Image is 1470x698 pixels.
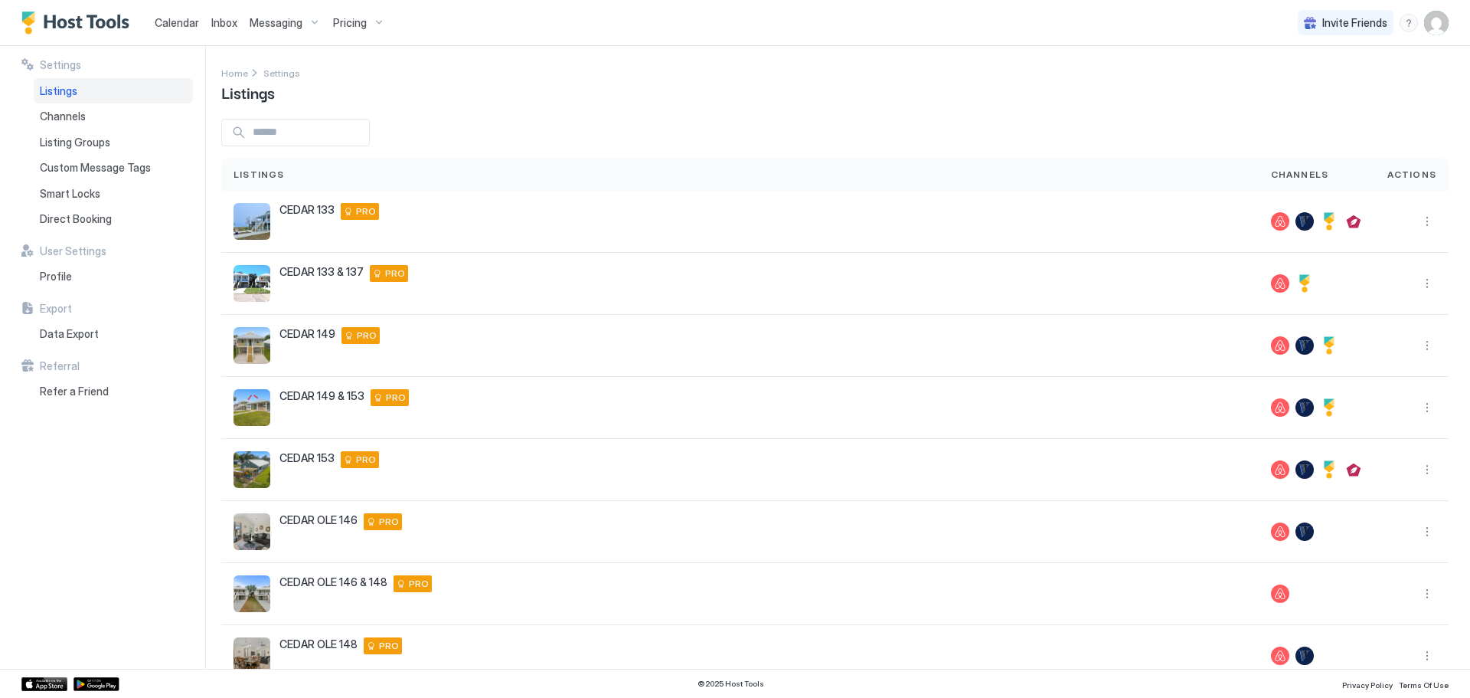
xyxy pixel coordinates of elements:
a: Terms Of Use [1399,676,1449,692]
span: Listing Groups [40,136,110,149]
span: PRO [357,329,377,342]
span: CEDAR OLE 146 [279,513,358,527]
div: listing image [234,327,270,364]
div: listing image [234,513,270,550]
div: listing image [234,451,270,488]
div: menu [1418,523,1436,541]
span: Terms Of Use [1399,680,1449,690]
a: Profile [34,264,193,290]
div: listing image [234,265,270,302]
span: CEDAR OLE 148 [279,637,358,651]
a: Listing Groups [34,129,193,156]
span: Direct Booking [40,212,112,226]
a: App Store [21,677,67,691]
span: Smart Locks [40,187,100,201]
span: CEDAR 149 [279,327,335,341]
div: menu [1418,460,1436,479]
a: Home [221,64,248,80]
span: CEDAR 149 & 153 [279,389,364,403]
a: Direct Booking [34,206,193,232]
button: More options [1418,647,1436,665]
span: CEDAR 133 & 137 [279,265,364,279]
div: menu [1418,585,1436,603]
span: © 2025 Host Tools [697,679,764,689]
div: menu [1418,212,1436,231]
span: PRO [356,453,376,467]
span: Refer a Friend [40,385,109,398]
a: Listings [34,78,193,104]
span: Listings [234,168,285,182]
input: Input Field [247,120,369,146]
span: Pricing [333,16,367,30]
a: Calendar [155,15,199,31]
span: Referral [40,359,80,373]
span: Invite Friends [1322,16,1387,30]
div: Breadcrumb [221,64,248,80]
div: listing image [234,637,270,674]
div: Breadcrumb [263,64,300,80]
span: Home [221,67,248,79]
button: More options [1418,523,1436,541]
span: Custom Message Tags [40,161,151,175]
button: More options [1418,460,1436,479]
a: Refer a Friend [34,378,193,405]
span: Inbox [211,16,237,29]
span: Listings [40,84,77,98]
button: More options [1418,585,1436,603]
div: menu [1418,398,1436,417]
span: PRO [409,577,429,591]
div: menu [1400,14,1418,32]
a: Privacy Policy [1342,676,1393,692]
a: Inbox [211,15,237,31]
span: Actions [1387,168,1436,182]
span: Settings [263,67,300,79]
span: PRO [379,515,399,529]
span: Calendar [155,16,199,29]
a: Host Tools Logo [21,11,136,34]
span: CEDAR OLE 146 & 148 [279,575,387,589]
a: Custom Message Tags [34,155,193,181]
div: listing image [234,389,270,426]
span: Privacy Policy [1342,680,1393,690]
span: CEDAR 133 [279,203,335,217]
a: Channels [34,103,193,129]
a: Data Export [34,321,193,347]
button: More options [1418,336,1436,355]
div: menu [1418,274,1436,293]
a: Smart Locks [34,181,193,207]
span: CEDAR 153 [279,451,335,465]
button: More options [1418,212,1436,231]
span: Settings [40,58,81,72]
div: menu [1418,647,1436,665]
div: menu [1418,336,1436,355]
span: PRO [385,267,405,280]
a: Google Play Store [73,677,119,691]
span: Messaging [250,16,302,30]
span: PRO [379,639,399,653]
div: listing image [234,575,270,612]
button: More options [1418,274,1436,293]
span: Export [40,302,72,316]
span: Data Export [40,327,99,341]
span: User Settings [40,244,106,258]
span: Channels [1271,168,1329,182]
span: PRO [356,205,376,218]
div: User profile [1424,11,1449,35]
span: Profile [40,270,72,283]
span: Listings [221,80,275,103]
a: Settings [263,64,300,80]
span: Channels [40,110,86,123]
div: listing image [234,203,270,240]
button: More options [1418,398,1436,417]
span: PRO [386,391,406,405]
